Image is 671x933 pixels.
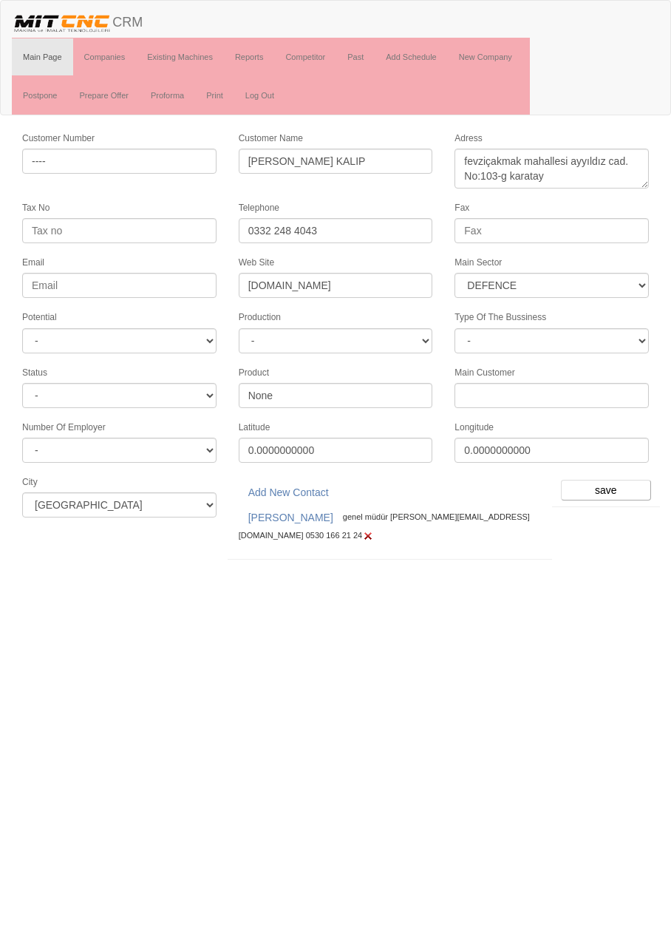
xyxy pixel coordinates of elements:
textarea: fevziçakmak mahallesi ayyıldız cad. No:103-g karatay [454,149,649,189]
label: Web Site [239,257,274,269]
label: Adress [454,132,482,145]
a: Reports [224,38,275,75]
label: Production [239,311,281,324]
label: Longitude [454,421,494,434]
label: Email [22,257,44,269]
input: Fax [454,218,649,243]
label: Customer Number [22,132,95,145]
label: Number Of Employer [22,421,106,434]
input: Customer Name [239,149,433,174]
a: Print [195,77,234,114]
a: Competitor [274,38,336,75]
a: Companies [73,38,137,75]
label: Product [239,367,269,379]
label: Tax No [22,202,50,214]
label: Type Of The Bussiness [454,311,546,324]
input: Web site [239,273,433,298]
img: header.png [12,12,112,34]
label: Main Customer [454,367,514,379]
label: Telephone [239,202,279,214]
label: Fax [454,202,469,214]
a: CRM [1,1,154,38]
a: Add Schedule [375,38,448,75]
input: Telephone [239,218,433,243]
a: New Company [448,38,523,75]
a: Past [336,38,375,75]
a: Existing Machines [136,38,224,75]
label: Potential [22,311,57,324]
input: Tax no [22,218,217,243]
a: Prepare Offer [68,77,139,114]
input: save [561,480,651,501]
a: Main Page [12,38,73,75]
a: Proforma [140,77,195,114]
a: Add New Contact [239,480,338,505]
input: Customer No [22,149,217,174]
a: Log Out [234,77,285,114]
a: Postpone [12,77,68,114]
img: Edit [362,530,374,542]
label: Main Sector [454,257,502,269]
div: genel müdür [PERSON_NAME][EMAIL_ADDRESS][DOMAIN_NAME] 0530 166 21 24 [239,505,541,542]
label: Status [22,367,47,379]
label: Latitude [239,421,270,434]
input: Email [22,273,217,298]
label: Customer Name [239,132,303,145]
a: [PERSON_NAME] [239,505,343,530]
label: City [22,476,38,489]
